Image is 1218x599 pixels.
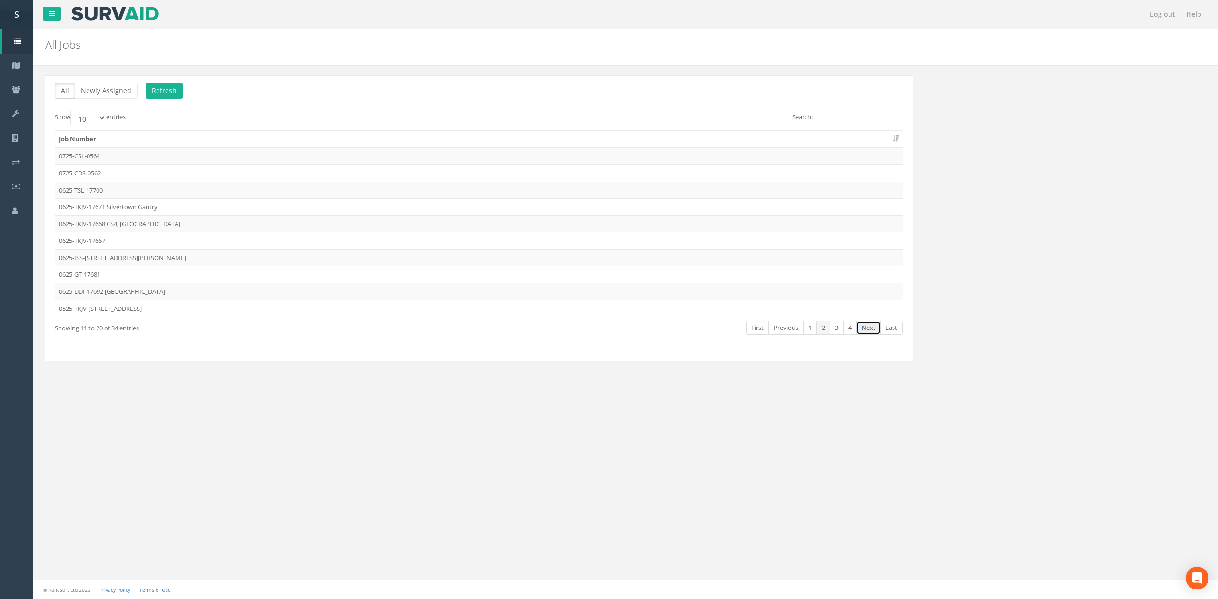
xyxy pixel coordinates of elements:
[55,182,903,199] td: 0625-TSL-17700
[880,321,903,335] a: Last
[139,587,171,593] a: Terms of Use
[816,111,903,125] input: Search:
[843,321,857,335] a: 4
[70,111,106,125] select: Showentries
[45,39,1010,51] h2: All Jobs
[746,321,769,335] a: First
[55,111,126,125] label: Show entries
[99,587,130,593] a: Privacy Policy
[55,131,903,148] th: Job Number: activate to sort column ascending
[75,83,138,99] button: Newly Assigned
[43,587,90,593] small: © Kullasoft Ltd 2025
[803,321,817,335] a: 1
[55,83,75,99] button: All
[856,321,881,335] a: Next
[830,321,844,335] a: 3
[55,215,903,232] td: 0625-TKJV-17668 CS4, [GEOGRAPHIC_DATA]
[768,321,804,335] a: Previous
[146,83,183,99] button: Refresh
[1186,567,1208,589] div: Open Intercom Messenger
[55,300,903,317] td: 0525-TKJV-[STREET_ADDRESS]
[55,164,903,182] td: 0725-CDS-0562
[792,111,903,125] label: Search:
[816,321,830,335] a: 2
[55,283,903,300] td: 0625-DDI-17692 [GEOGRAPHIC_DATA]
[55,232,903,249] td: 0625-TKJV-17667
[55,198,903,215] td: 0625-TKJV-17671 Silvertown Gantry
[55,320,400,333] div: Showing 11 to 20 of 34 entries
[55,249,903,266] td: 0625-ISS-[STREET_ADDRESS][PERSON_NAME]
[55,147,903,164] td: 0725-CSL-0564
[55,266,903,283] td: 0625-GT-17681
